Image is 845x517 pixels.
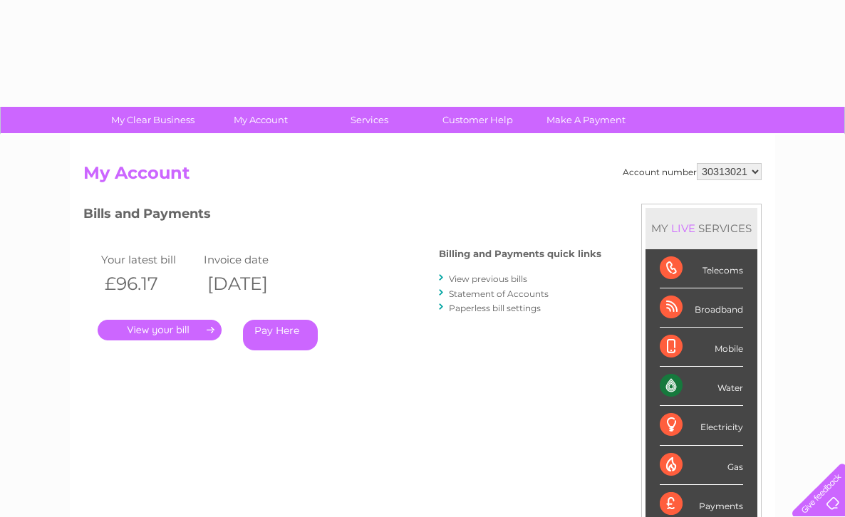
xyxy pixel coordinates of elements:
h4: Billing and Payments quick links [439,249,601,259]
a: Paperless bill settings [449,303,541,313]
a: Make A Payment [527,107,645,133]
td: Your latest bill [98,250,200,269]
h3: Bills and Payments [83,204,601,229]
th: [DATE] [200,269,303,298]
h2: My Account [83,163,762,190]
a: Statement of Accounts [449,288,549,299]
a: My Account [202,107,320,133]
div: MY SERVICES [646,208,757,249]
div: Broadband [660,288,743,328]
div: Telecoms [660,249,743,288]
div: Water [660,367,743,406]
div: Account number [623,163,762,180]
a: Customer Help [419,107,536,133]
div: Mobile [660,328,743,367]
a: Services [311,107,428,133]
td: Invoice date [200,250,303,269]
a: . [98,320,222,340]
div: LIVE [668,221,698,235]
div: Gas [660,446,743,485]
a: My Clear Business [94,107,212,133]
a: Pay Here [243,320,318,350]
th: £96.17 [98,269,200,298]
div: Electricity [660,406,743,445]
a: View previous bills [449,273,527,284]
